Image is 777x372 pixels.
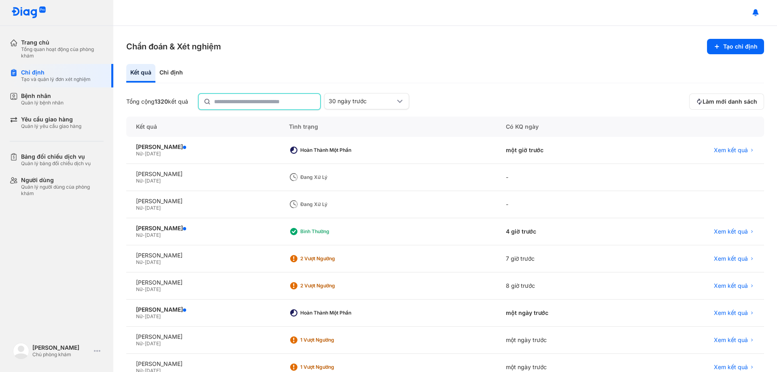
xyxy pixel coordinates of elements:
span: Nữ [136,151,142,157]
span: Nữ [136,178,142,184]
div: Bình thường [300,228,365,235]
span: Xem kết quả [714,282,748,289]
div: Hoàn thành một phần [300,310,365,316]
div: [PERSON_NAME] [136,170,270,178]
div: Quản lý người dùng của phòng khám [21,184,104,197]
span: [DATE] [145,340,161,346]
span: [DATE] [145,178,161,184]
div: Kết quả [126,117,279,137]
span: - [142,286,145,292]
div: - [496,191,632,218]
span: Xem kết quả [714,309,748,317]
div: 2 Vượt ngưỡng [300,283,365,289]
div: Quản lý bảng đối chiếu dịch vụ [21,160,91,167]
span: [DATE] [145,286,161,292]
span: - [142,259,145,265]
div: [PERSON_NAME] [136,306,270,313]
span: [DATE] [145,205,161,211]
div: 7 giờ trước [496,245,632,272]
div: 2 Vượt ngưỡng [300,255,365,262]
span: Xem kết quả [714,228,748,235]
div: Đang xử lý [300,174,365,181]
span: - [142,178,145,184]
span: - [142,313,145,319]
div: Chỉ định [155,64,187,83]
div: [PERSON_NAME] [136,198,270,205]
span: Xem kết quả [714,363,748,371]
h3: Chẩn đoán & Xét nghiệm [126,41,221,52]
div: một ngày trước [496,300,632,327]
span: Xem kết quả [714,147,748,154]
div: Quản lý bệnh nhân [21,100,64,106]
div: Tổng cộng kết quả [126,98,188,105]
div: 1 Vượt ngưỡng [300,364,365,370]
div: 4 giờ trước [496,218,632,245]
div: [PERSON_NAME] [136,360,270,368]
span: Nữ [136,259,142,265]
div: 8 giờ trước [496,272,632,300]
div: Yêu cầu giao hàng [21,116,81,123]
span: Nữ [136,286,142,292]
div: Quản lý yêu cầu giao hàng [21,123,81,130]
div: Kết quả [126,64,155,83]
div: một ngày trước [496,327,632,354]
div: [PERSON_NAME] [136,252,270,259]
span: Nữ [136,232,142,238]
div: Có KQ ngày [496,117,632,137]
div: Tổng quan hoạt động của phòng khám [21,46,104,59]
span: [DATE] [145,313,161,319]
div: Tạo và quản lý đơn xét nghiệm [21,76,91,83]
div: Đang xử lý [300,201,365,208]
span: Xem kết quả [714,255,748,262]
div: Hoàn thành một phần [300,147,365,153]
span: - [142,340,145,346]
button: Làm mới danh sách [689,94,764,110]
span: Làm mới danh sách [703,98,757,105]
span: - [142,232,145,238]
span: [DATE] [145,151,161,157]
div: [PERSON_NAME] [32,344,91,351]
span: - [142,205,145,211]
div: [PERSON_NAME] [136,225,270,232]
span: - [142,151,145,157]
button: Tạo chỉ định [707,39,764,54]
div: Chủ phòng khám [32,351,91,358]
div: 30 ngày trước [329,98,395,105]
div: Chỉ định [21,69,91,76]
span: [DATE] [145,259,161,265]
span: Nữ [136,205,142,211]
span: Nữ [136,313,142,319]
div: 1 Vượt ngưỡng [300,337,365,343]
div: Trang chủ [21,39,104,46]
div: - [496,164,632,191]
span: Xem kết quả [714,336,748,344]
img: logo [13,343,29,359]
div: Bệnh nhân [21,92,64,100]
span: Nữ [136,340,142,346]
div: [PERSON_NAME] [136,333,270,340]
span: 1320 [155,98,168,105]
div: một giờ trước [496,137,632,164]
img: logo [11,6,46,19]
div: [PERSON_NAME] [136,143,270,151]
div: Người dùng [21,176,104,184]
span: [DATE] [145,232,161,238]
div: Tình trạng [279,117,496,137]
div: [PERSON_NAME] [136,279,270,286]
div: Bảng đối chiếu dịch vụ [21,153,91,160]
